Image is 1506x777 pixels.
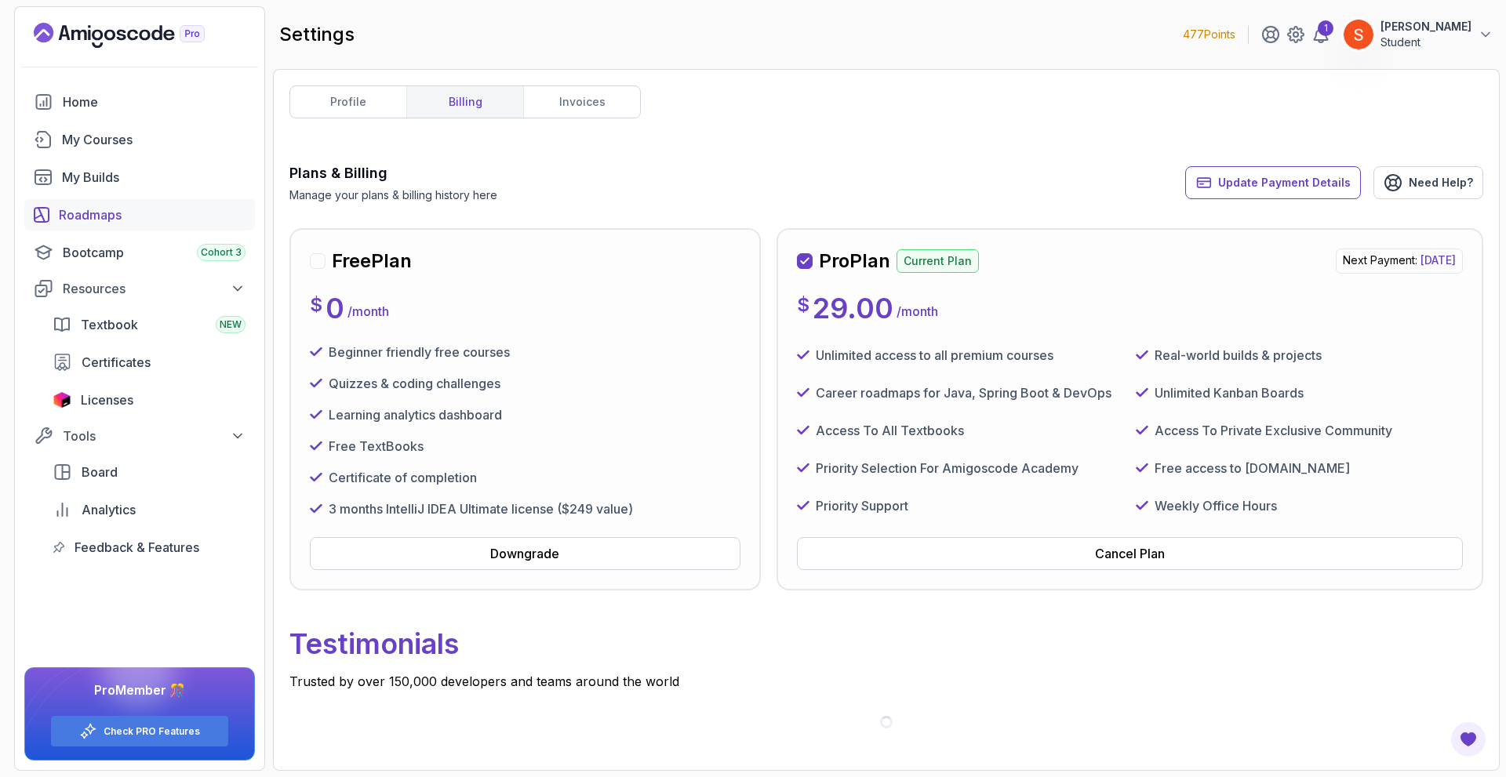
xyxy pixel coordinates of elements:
[523,86,640,118] a: invoices
[43,532,255,563] a: feedback
[797,292,809,318] p: $
[1155,459,1350,477] p: Free access to [DOMAIN_NAME]
[63,279,246,298] div: Resources
[813,292,893,324] p: 29.00
[81,390,133,409] span: Licenses
[897,249,979,273] p: Current Plan
[1218,175,1351,191] span: Update Payment Details
[1155,421,1392,440] p: Access To Private Exclusive Community
[326,292,344,324] p: 0
[62,168,246,187] div: My Builds
[82,353,151,372] span: Certificates
[1409,175,1473,191] span: Need Help?
[1421,253,1456,267] span: [DATE]
[1311,25,1330,44] a: 1
[1450,721,1487,758] button: Open Feedback Button
[24,86,255,118] a: home
[43,347,255,378] a: certificates
[289,672,1483,691] p: Trusted by over 150,000 developers and teams around the world
[329,499,633,518] p: 3 months IntelliJ IDEA Ultimate license ($249 value)
[104,725,200,738] a: Check PRO Features
[329,405,502,424] p: Learning analytics dashboard
[82,500,136,519] span: Analytics
[310,292,322,318] p: $
[82,463,118,481] span: Board
[43,494,255,525] a: analytics
[1155,496,1277,515] p: Weekly Office Hours
[43,309,255,340] a: textbook
[1185,166,1361,199] button: Update Payment Details
[1155,346,1322,365] p: Real-world builds & projects
[289,162,497,184] h3: Plans & Billing
[24,274,255,303] button: Resources
[797,537,1463,570] button: Cancel Plan
[290,86,406,118] a: profile
[329,374,500,393] p: Quizzes & coding challenges
[1373,166,1483,199] a: Need Help?
[329,437,424,456] p: Free TextBooks
[43,384,255,416] a: licenses
[63,427,246,445] div: Tools
[24,422,255,450] button: Tools
[1336,249,1463,274] p: Next Payment:
[347,302,389,321] p: / month
[816,383,1111,402] p: Career roadmaps for Java, Spring Boot & DevOps
[897,302,938,321] p: / month
[816,496,908,515] p: Priority Support
[201,246,242,259] span: Cohort 3
[62,130,246,149] div: My Courses
[1318,20,1333,36] div: 1
[24,124,255,155] a: courses
[310,537,740,570] button: Downgrade
[1343,19,1493,50] button: user profile image[PERSON_NAME]Student
[24,237,255,268] a: bootcamp
[63,243,246,262] div: Bootcamp
[50,715,229,747] button: Check PRO Features
[81,315,138,334] span: Textbook
[43,456,255,488] a: board
[220,318,242,331] span: NEW
[1380,19,1471,34] p: [PERSON_NAME]
[289,615,1483,672] p: Testimonials
[1344,20,1373,49] img: user profile image
[1155,383,1304,402] p: Unlimited Kanban Boards
[75,538,199,557] span: Feedback & Features
[289,187,497,203] p: Manage your plans & billing history here
[816,346,1053,365] p: Unlimited access to all premium courses
[1183,27,1235,42] p: 477 Points
[279,22,355,47] h2: settings
[816,421,964,440] p: Access To All Textbooks
[406,86,523,118] a: billing
[1380,34,1471,50] p: Student
[816,459,1079,477] p: Priority Selection For Amigoscode Academy
[24,162,255,193] a: builds
[63,93,246,111] div: Home
[34,23,241,48] a: Landing page
[24,199,255,231] a: roadmaps
[329,468,477,487] p: Certificate of completion
[59,205,246,224] div: Roadmaps
[1095,544,1165,563] div: Cancel Plan
[53,392,71,408] img: jetbrains icon
[819,249,890,274] h2: Pro Plan
[332,249,412,274] h2: Free Plan
[329,343,510,361] p: Beginner friendly free courses
[490,544,559,563] div: Downgrade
